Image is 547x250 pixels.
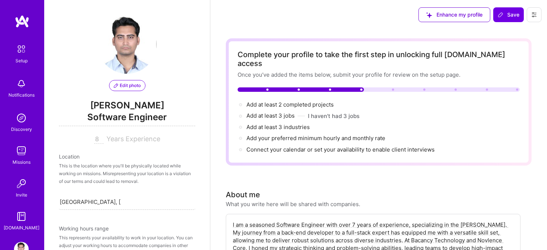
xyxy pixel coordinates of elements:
[426,11,483,18] span: Enhance my profile
[13,158,31,166] div: Missions
[238,50,520,68] div: Complete your profile to take the first step in unlocking full [DOMAIN_NAME] access
[493,7,524,22] button: Save
[14,176,29,191] img: Invite
[11,125,32,133] div: Discovery
[59,111,195,126] span: Software Engineer
[14,111,29,125] img: discovery
[114,82,141,89] span: Edit photo
[246,146,435,153] span: Connect your calendar or set your availability to enable client interviews
[426,12,432,18] i: icon SuggestedTeams
[238,71,520,79] div: Once you’ve added the items below, submit your profile for review on the setup page.
[418,7,490,22] button: Enhance my profile
[98,15,157,74] img: User Avatar
[246,112,295,119] span: Add at least 3 jobs
[94,135,104,144] input: XX
[226,200,360,208] div: What you write here will be shared with companies.
[226,189,260,200] div: About me
[59,100,195,111] span: [PERSON_NAME]
[16,191,27,199] div: Invite
[246,124,310,131] span: Add at least 3 industries
[59,162,195,185] div: This is the location where you'll be physically located while working on missions. Misrepresentin...
[15,15,29,28] img: logo
[59,225,109,232] span: Working hours range
[15,57,28,65] div: Setup
[59,153,195,160] div: Location
[4,224,39,232] div: [DOMAIN_NAME]
[498,11,519,18] span: Save
[14,143,29,158] img: teamwork
[308,112,360,120] button: I haven't had 3 jobs
[246,101,334,108] span: Add at least 2 completed projects
[14,209,29,224] img: guide book
[109,80,145,91] button: Edit photo
[106,135,160,143] span: Years Experience
[14,76,29,91] img: bell
[246,135,385,142] span: Add your preferred minimum hourly and monthly rate
[8,91,35,99] div: Notifications
[14,41,29,57] img: setup
[114,83,118,88] i: icon PencilPurple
